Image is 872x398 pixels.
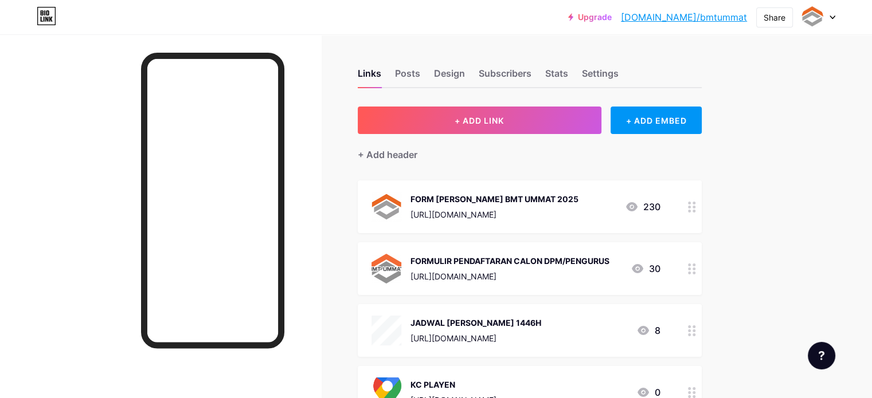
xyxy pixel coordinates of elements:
div: Links [358,66,381,87]
div: [URL][DOMAIN_NAME] [410,208,578,220]
div: + Add header [358,148,417,161]
img: FORM LOKER BMT UMMAT 2025 [372,192,401,222]
div: [URL][DOMAIN_NAME] [410,270,609,282]
div: Stats [545,66,568,87]
div: Design [434,66,465,87]
a: [DOMAIN_NAME]/bmtummat [621,10,747,24]
div: KC PLAYEN [410,379,496,391]
div: FORM [PERSON_NAME] BMT UMMAT 2025 [410,193,578,205]
div: [URL][DOMAIN_NAME] [410,332,541,344]
img: FORMULIR PENDAFTARAN CALON DPM/PENGURUS [372,254,401,283]
div: 230 [625,200,660,214]
div: Posts [395,66,420,87]
div: 8 [636,324,660,337]
span: + ADD LINK [455,116,504,125]
button: + ADD LINK [358,107,601,134]
div: Share [764,11,785,23]
div: JADWAL [PERSON_NAME] 1446H [410,317,541,329]
a: Upgrade [568,13,612,22]
div: Settings [582,66,619,87]
div: FORMULIR PENDAFTARAN CALON DPM/PENGURUS [410,255,609,267]
img: bmt ummat [801,6,823,28]
div: Subscribers [479,66,531,87]
div: + ADD EMBED [611,107,702,134]
div: 30 [631,262,660,275]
